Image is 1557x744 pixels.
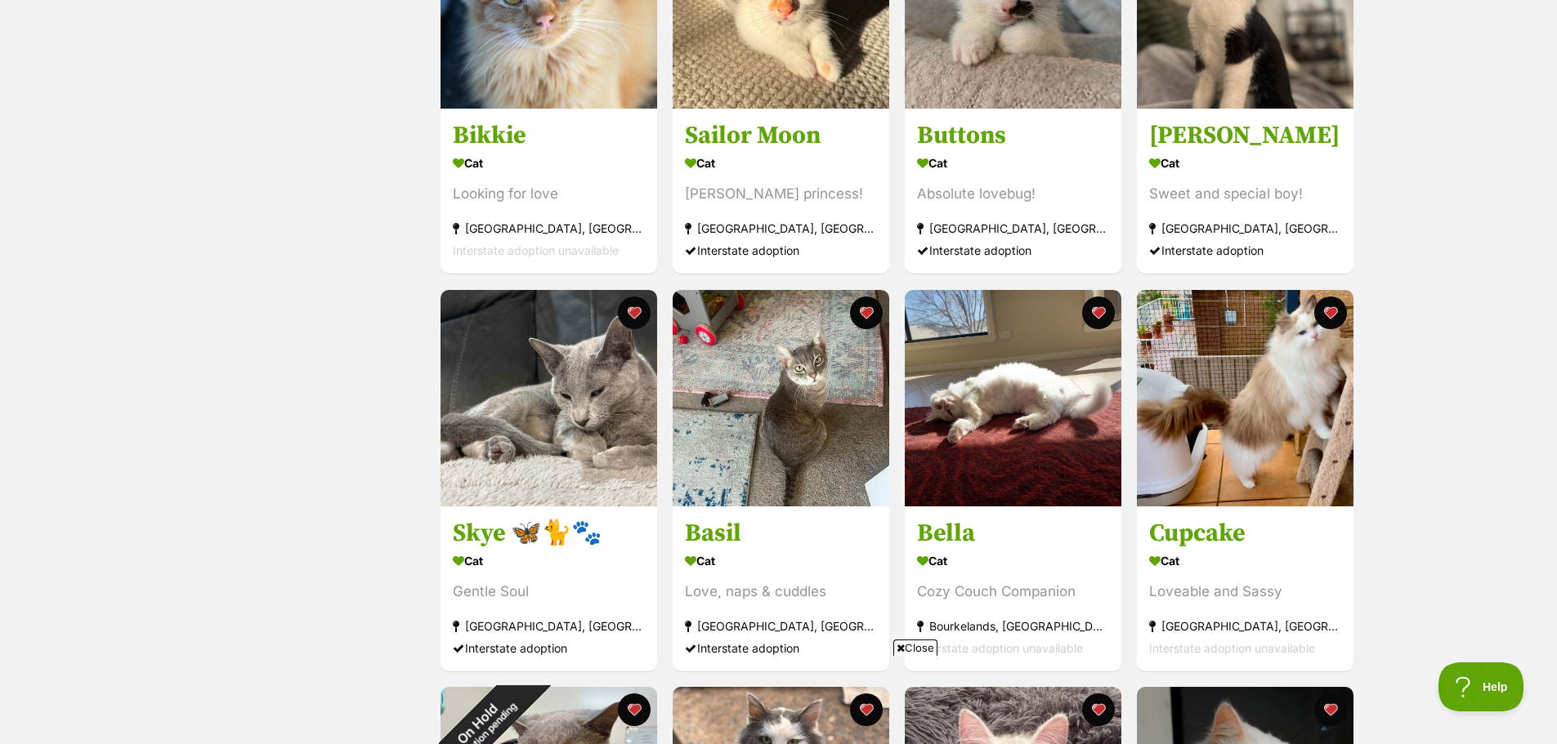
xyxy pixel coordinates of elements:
[1149,121,1341,152] h3: [PERSON_NAME]
[893,639,937,656] span: Close
[1137,109,1353,274] a: [PERSON_NAME] Cat Sweet and special boy! [GEOGRAPHIC_DATA], [GEOGRAPHIC_DATA] Interstate adoption...
[441,109,657,274] a: Bikkie Cat Looking for love [GEOGRAPHIC_DATA], [GEOGRAPHIC_DATA] Interstate adoption unavailable ...
[917,184,1109,206] div: Absolute lovebug!
[917,518,1109,549] h3: Bella
[453,184,645,206] div: Looking for love
[917,581,1109,603] div: Cozy Couch Companion
[1314,693,1347,726] button: favourite
[383,662,1175,736] iframe: Advertisement
[673,290,889,506] img: Basil
[1149,641,1315,655] span: Interstate adoption unavailable
[1149,549,1341,572] div: Cat
[905,290,1121,506] img: Bella
[453,218,645,240] div: [GEOGRAPHIC_DATA], [GEOGRAPHIC_DATA]
[1149,240,1341,262] div: Interstate adoption
[1137,290,1353,506] img: Cupcake
[917,240,1109,262] div: Interstate adoption
[453,518,645,549] h3: Skye 🦋🐈🐾
[453,121,645,152] h3: Bikkie
[850,296,883,329] button: favourite
[905,109,1121,274] a: Buttons Cat Absolute lovebug! [GEOGRAPHIC_DATA], [GEOGRAPHIC_DATA] Interstate adoption favourite
[917,615,1109,637] div: Bourkelands, [GEOGRAPHIC_DATA]
[685,184,877,206] div: [PERSON_NAME] princess!
[917,641,1083,655] span: Interstate adoption unavailable
[1438,662,1524,711] iframe: Help Scout Beacon - Open
[1314,296,1347,329] button: favourite
[685,637,877,659] div: Interstate adoption
[1149,152,1341,176] div: Cat
[917,549,1109,572] div: Cat
[1149,218,1341,240] div: [GEOGRAPHIC_DATA], [GEOGRAPHIC_DATA]
[685,121,877,152] h3: Sailor Moon
[441,506,657,671] a: Skye 🦋🐈🐾 Cat Gentle Soul [GEOGRAPHIC_DATA], [GEOGRAPHIC_DATA] Interstate adoption favourite
[453,637,645,659] div: Interstate adoption
[453,581,645,603] div: Gentle Soul
[453,549,645,572] div: Cat
[685,615,877,637] div: [GEOGRAPHIC_DATA], [GEOGRAPHIC_DATA]
[673,506,889,671] a: Basil Cat Love, naps & cuddles [GEOGRAPHIC_DATA], [GEOGRAPHIC_DATA] Interstate adoption favourite
[453,615,645,637] div: [GEOGRAPHIC_DATA], [GEOGRAPHIC_DATA]
[453,152,645,176] div: Cat
[685,549,877,572] div: Cat
[1082,296,1115,329] button: favourite
[685,581,877,603] div: Love, naps & cuddles
[673,109,889,274] a: Sailor Moon Cat [PERSON_NAME] princess! [GEOGRAPHIC_DATA], [GEOGRAPHIC_DATA] Interstate adoption ...
[685,518,877,549] h3: Basil
[1149,184,1341,206] div: Sweet and special boy!
[685,240,877,262] div: Interstate adoption
[1149,518,1341,549] h3: Cupcake
[917,218,1109,240] div: [GEOGRAPHIC_DATA], [GEOGRAPHIC_DATA]
[917,121,1109,152] h3: Buttons
[685,218,877,240] div: [GEOGRAPHIC_DATA], [GEOGRAPHIC_DATA]
[1137,506,1353,671] a: Cupcake Cat Loveable and Sassy [GEOGRAPHIC_DATA], [GEOGRAPHIC_DATA] Interstate adoption unavailab...
[453,244,619,258] span: Interstate adoption unavailable
[441,290,657,506] img: Skye 🦋🐈🐾
[618,296,651,329] button: favourite
[905,506,1121,671] a: Bella Cat Cozy Couch Companion Bourkelands, [GEOGRAPHIC_DATA] Interstate adoption unavailable fav...
[917,152,1109,176] div: Cat
[685,152,877,176] div: Cat
[1149,615,1341,637] div: [GEOGRAPHIC_DATA], [GEOGRAPHIC_DATA]
[1149,581,1341,603] div: Loveable and Sassy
